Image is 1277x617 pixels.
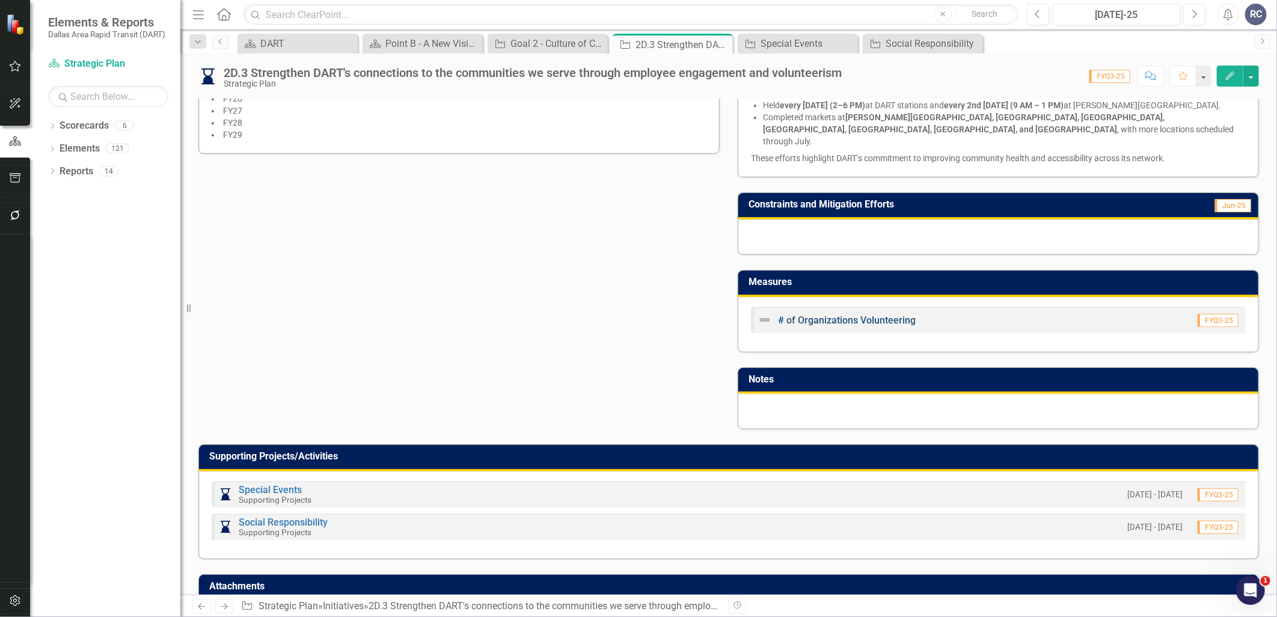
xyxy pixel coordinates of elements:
small: [DATE] - [DATE] [1127,489,1183,500]
strong: [PERSON_NAME][GEOGRAPHIC_DATA], [GEOGRAPHIC_DATA], [GEOGRAPHIC_DATA], [GEOGRAPHIC_DATA], [GEOGRAP... [763,112,1165,134]
div: Strategic Plan [224,79,842,88]
span: Search [972,9,997,19]
div: 2D.3 Strengthen DART's connections to the communities we serve through employee engagement and vo... [635,37,730,52]
p: Completed markets at , with more locations scheduled through July. [763,111,1246,147]
a: DART [240,36,355,51]
button: [DATE]-25 [1053,4,1180,25]
iframe: Intercom live chat [1236,576,1265,605]
h3: Measures [749,277,1252,287]
a: Special Events [741,36,855,51]
span: Elements & Reports [48,15,165,29]
small: Supporting Projects [239,527,311,537]
div: Goal 2 - Culture of Collaboration [510,36,605,51]
div: 6 [115,121,134,131]
a: Social Responsibility [239,517,328,528]
h3: Notes [749,374,1252,385]
a: Strategic Plan [259,600,318,612]
div: DART [260,36,355,51]
img: In Progress [198,67,218,86]
h3: Supporting Projects/Activities [209,451,1252,462]
input: Search ClearPoint... [243,4,1018,25]
img: In Progress [218,520,233,534]
a: Initiatives [323,600,364,612]
small: Dallas Area Rapid Transit (DART) [48,29,165,39]
span: FY28 [223,118,242,127]
small: Supporting Projects [239,495,311,505]
div: 121 [106,144,129,154]
input: Search Below... [48,86,168,107]
div: Social Responsibility [886,36,980,51]
img: In Progress [218,487,233,502]
a: Point B - A New Vision for Mobility in [GEOGRAPHIC_DATA][US_STATE] [366,36,480,51]
img: ClearPoint Strategy [5,13,28,35]
div: 14 [99,166,118,176]
button: RC [1245,4,1267,25]
p: Held at DART stations and at [PERSON_NAME][GEOGRAPHIC_DATA]. [763,99,1246,111]
img: Not Defined [758,313,772,327]
small: [DATE] - [DATE] [1127,521,1183,533]
h3: Constraints and Mitigation Efforts [749,199,1150,210]
div: » » [241,600,720,613]
a: Special Events [239,484,302,496]
span: FY27 [223,106,242,115]
div: Special Events [761,36,855,51]
span: FYQ3-25 [1089,70,1130,83]
a: Social Responsibility [866,36,980,51]
div: Point B - A New Vision for Mobility in [GEOGRAPHIC_DATA][US_STATE] [385,36,480,51]
strong: every [DATE] (2–6 PM) [780,100,865,110]
a: # of Organizations Volunteering [778,315,916,326]
strong: every 2nd [DATE] (9 AM – 1 PM) [944,100,1064,110]
div: [DATE]-25 [1057,8,1176,22]
span: FYQ3-25 [1198,521,1239,534]
a: Elements [60,142,100,156]
span: FY29 [223,130,242,140]
h3: Attachments [209,581,1252,592]
div: 2D.3 Strengthen DART's connections to the communities we serve through employee engagement and vo... [369,600,856,612]
p: These efforts highlight DART’s commitment to improving community health and accessibility across ... [751,150,1246,164]
a: Reports [60,165,93,179]
span: 1 [1261,576,1270,586]
span: FYQ3-25 [1198,488,1239,502]
span: FY26 [223,94,242,103]
span: Jun-25 [1215,199,1251,212]
span: FYQ3-25 [1198,314,1239,327]
a: Strategic Plan [48,57,168,71]
div: 2D.3 Strengthen DART's connections to the communities we serve through employee engagement and vo... [224,66,842,79]
a: Scorecards [60,119,109,133]
a: Goal 2 - Culture of Collaboration [491,36,605,51]
button: Search [955,6,1015,23]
